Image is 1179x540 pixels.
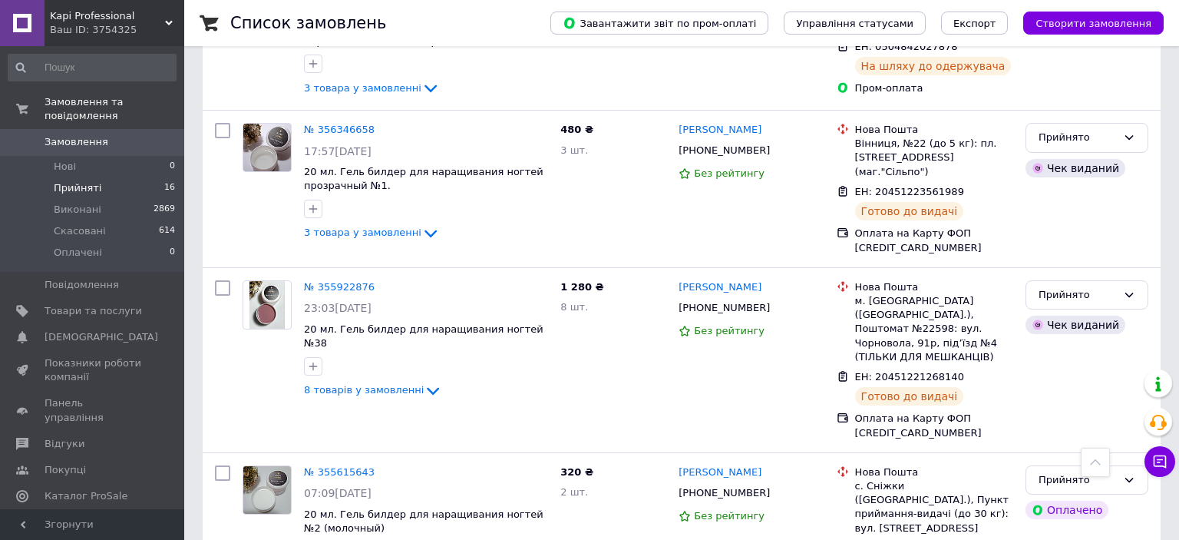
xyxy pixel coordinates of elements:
[45,95,184,123] span: Замовлення та повідомлення
[855,202,964,220] div: Готово до видачі
[855,479,1013,535] div: с. Сніжки ([GEOGRAPHIC_DATA].), Пункт приймання-видачі (до 30 кг): вул. [STREET_ADDRESS]
[560,466,593,478] span: 320 ₴
[45,463,86,477] span: Покупці
[560,281,603,293] span: 1 280 ₴
[855,81,1013,95] div: Пром-оплата
[855,227,1013,254] div: Оплата на Карту ФОП [CREDIT_CARD_NUMBER]
[304,384,442,396] a: 8 товарів у замовленні
[154,203,175,217] span: 2869
[855,137,1013,179] div: Вінниця, №22 (до 5 кг): пл. [STREET_ADDRESS] (маг."Сільпо")
[243,465,292,515] a: Фото товару
[1023,12,1164,35] button: Створити замовлення
[304,227,440,238] a: 3 товара у замовленні
[560,301,588,313] span: 8 шт.
[1025,501,1108,519] div: Оплачено
[304,487,372,499] span: 07:09[DATE]
[304,466,375,478] a: № 355615643
[45,304,142,318] span: Товари та послуги
[550,12,768,35] button: Завантажити звіт по пром-оплаті
[675,483,773,503] div: [PHONE_NUMBER]
[1025,316,1125,334] div: Чек виданий
[855,465,1013,479] div: Нова Пошта
[50,23,184,37] div: Ваш ID: 3754325
[54,203,101,217] span: Виконані
[941,12,1009,35] button: Експорт
[304,302,372,314] span: 23:03[DATE]
[560,486,588,498] span: 2 шт.
[1008,17,1164,28] a: Створити замовлення
[50,9,165,23] span: Kapi Professional
[54,181,101,195] span: Прийняті
[560,124,593,135] span: 480 ₴
[796,18,913,29] span: Управління статусами
[45,278,119,292] span: Повідомлення
[45,135,108,149] span: Замовлення
[45,437,84,451] span: Відгуки
[855,186,964,197] span: ЕН: 20451223561989
[230,14,386,32] h1: Список замовлень
[675,141,773,161] div: [PHONE_NUMBER]
[855,280,1013,294] div: Нова Пошта
[304,82,440,94] a: 3 товара у замовленні
[304,82,421,94] span: 3 товара у замовленні
[304,323,543,350] a: 20 мл. Гель билдер для наращивания ногтей №38
[694,167,765,179] span: Без рейтингу
[1144,446,1175,477] button: Чат з покупцем
[45,356,142,384] span: Показники роботи компанії
[304,166,543,192] a: 20 мл. Гель билдер для наращивания ногтей прозрачный №1.
[243,124,291,171] img: Фото товару
[679,123,761,137] a: [PERSON_NAME]
[243,123,292,172] a: Фото товару
[304,145,372,157] span: 17:57[DATE]
[953,18,996,29] span: Експорт
[159,224,175,238] span: 614
[243,466,291,514] img: Фото товару
[784,12,926,35] button: Управління статусами
[304,509,543,535] a: 20 мл. Гель билдер для наращивания ногтей №2 (молочный)
[45,396,142,424] span: Панель управління
[675,298,773,318] div: [PHONE_NUMBER]
[1039,287,1117,303] div: Прийнято
[54,160,76,174] span: Нові
[855,57,1012,75] div: На шляху до одержувача
[855,412,1013,439] div: Оплата на Карту ФОП [CREDIT_CARD_NUMBER]
[679,465,761,480] a: [PERSON_NAME]
[855,371,964,383] span: ЕН: 20451221268140
[8,54,177,81] input: Пошук
[170,246,175,260] span: 0
[855,41,958,52] span: ЕН: 0504842027878
[304,227,421,239] span: 3 товара у замовленні
[164,181,175,195] span: 16
[855,387,964,406] div: Готово до видачі
[304,21,510,47] a: 20 мл. Гель билдер с шимером №5 для наращивания ногтей Kapi
[694,510,765,522] span: Без рейтингу
[304,384,424,396] span: 8 товарів у замовленні
[563,16,756,30] span: Завантажити звіт по пром-оплаті
[249,281,286,329] img: Фото товару
[1039,472,1117,489] div: Прийнято
[560,144,588,156] span: 3 шт.
[45,489,127,503] span: Каталог ProSale
[1025,159,1125,177] div: Чек виданий
[170,160,175,174] span: 0
[1035,18,1151,29] span: Створити замовлення
[54,246,102,260] span: Оплачені
[694,325,765,336] span: Без рейтингу
[45,330,158,344] span: [DEMOGRAPHIC_DATA]
[855,123,1013,137] div: Нова Пошта
[1039,130,1117,146] div: Прийнято
[54,224,106,238] span: Скасовані
[304,124,375,135] a: № 356346658
[243,280,292,330] a: Фото товару
[855,294,1013,364] div: м. [GEOGRAPHIC_DATA] ([GEOGRAPHIC_DATA].), Поштомат №22598: вул. Чорновола, 91р, під’їзд №4 (ТІЛЬ...
[679,280,761,295] a: [PERSON_NAME]
[304,281,375,293] a: № 355922876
